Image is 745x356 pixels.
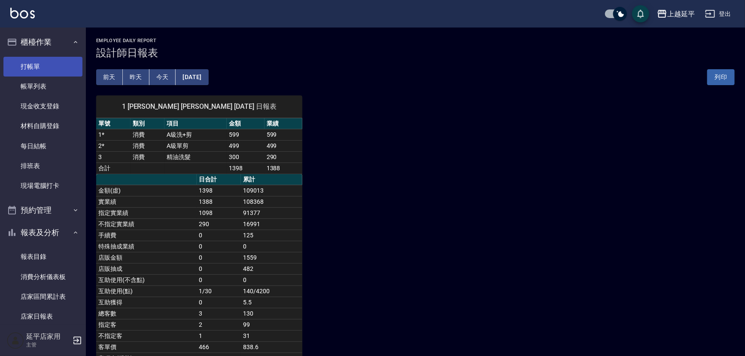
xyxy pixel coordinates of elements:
[3,199,82,221] button: 預約管理
[197,207,241,218] td: 1098
[96,47,735,59] h3: 設計師日報表
[241,196,302,207] td: 108368
[241,274,302,285] td: 0
[96,196,197,207] td: 實業績
[241,308,302,319] td: 130
[164,118,227,129] th: 項目
[265,129,302,140] td: 599
[3,31,82,53] button: 櫃檯作業
[96,118,302,174] table: a dense table
[227,163,265,174] td: 1398
[197,218,241,230] td: 290
[98,153,102,160] a: 3
[96,263,197,274] td: 店販抽成
[632,5,649,22] button: save
[106,102,292,111] span: 1 [PERSON_NAME] [PERSON_NAME] [DATE] 日報表
[241,185,302,196] td: 109013
[96,118,131,129] th: 單號
[164,151,227,163] td: 精油洗髮
[241,285,302,297] td: 140/4200
[131,129,165,140] td: 消費
[3,96,82,116] a: 現金收支登錄
[197,241,241,252] td: 0
[197,308,241,319] td: 3
[3,307,82,326] a: 店家日報表
[241,252,302,263] td: 1559
[197,263,241,274] td: 0
[241,230,302,241] td: 125
[667,9,695,19] div: 上越延平
[96,69,123,85] button: 前天
[197,252,241,263] td: 0
[241,218,302,230] td: 16991
[96,163,131,174] td: 合計
[96,341,197,353] td: 客單價
[149,69,176,85] button: 今天
[3,57,82,77] a: 打帳單
[96,297,197,308] td: 互助獲得
[197,274,241,285] td: 0
[227,129,265,140] td: 599
[96,252,197,263] td: 店販金額
[10,8,35,18] img: Logo
[197,196,241,207] td: 1388
[197,297,241,308] td: 0
[176,69,208,85] button: [DATE]
[96,274,197,285] td: 互助使用(不含點)
[131,140,165,151] td: 消費
[3,267,82,287] a: 消費分析儀表板
[702,6,735,22] button: 登出
[241,341,302,353] td: 838.6
[197,341,241,353] td: 466
[707,69,735,85] button: 列印
[3,287,82,307] a: 店家區間累計表
[241,241,302,252] td: 0
[197,174,241,185] th: 日合計
[241,319,302,330] td: 99
[96,38,735,43] h2: Employee Daily Report
[3,221,82,244] button: 報表及分析
[131,151,165,163] td: 消費
[265,163,302,174] td: 1388
[227,151,265,163] td: 300
[7,332,24,349] img: Person
[241,297,302,308] td: 5.5
[227,140,265,151] td: 499
[197,319,241,330] td: 2
[265,140,302,151] td: 499
[96,319,197,330] td: 指定客
[96,207,197,218] td: 指定實業績
[96,241,197,252] td: 特殊抽成業績
[3,247,82,267] a: 報表目錄
[3,77,82,96] a: 帳單列表
[3,176,82,196] a: 現場電腦打卡
[197,285,241,297] td: 1/30
[197,330,241,341] td: 1
[197,230,241,241] td: 0
[96,218,197,230] td: 不指定實業績
[241,263,302,274] td: 482
[241,207,302,218] td: 91377
[241,174,302,185] th: 累計
[265,118,302,129] th: 業績
[654,5,698,23] button: 上越延平
[26,332,70,341] h5: 延平店家用
[26,341,70,349] p: 主管
[123,69,149,85] button: 昨天
[197,185,241,196] td: 1398
[96,330,197,341] td: 不指定客
[96,230,197,241] td: 手續費
[96,185,197,196] td: 金額(虛)
[164,129,227,140] td: A級洗+剪
[3,156,82,176] a: 排班表
[164,140,227,151] td: A級單剪
[131,118,165,129] th: 類別
[241,330,302,341] td: 31
[96,308,197,319] td: 總客數
[3,116,82,136] a: 材料自購登錄
[265,151,302,163] td: 290
[3,136,82,156] a: 每日結帳
[227,118,265,129] th: 金額
[96,285,197,297] td: 互助使用(點)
